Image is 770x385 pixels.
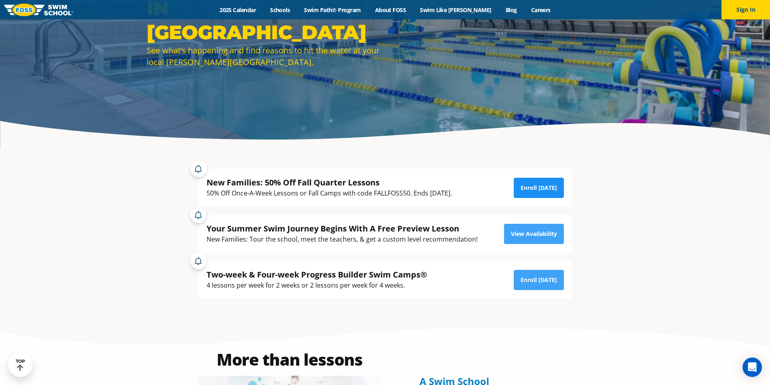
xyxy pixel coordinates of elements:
[498,6,524,14] a: Blog
[207,234,478,245] div: New Families: Tour the school, meet the teachers, & get a custom level recommendation!
[413,6,499,14] a: Swim Like [PERSON_NAME]
[213,6,263,14] a: 2025 Calendar
[207,223,478,234] div: Your Summer Swim Journey Begins With A Free Preview Lesson
[297,6,368,14] a: Swim Path® Program
[207,269,427,280] div: Two-week & Four-week Progress Builder Swim Camps®
[504,224,564,244] a: View Availability
[147,44,381,68] div: See what’s happening and find reasons to hit the water at your local [PERSON_NAME][GEOGRAPHIC_DATA].
[524,6,557,14] a: Careers
[514,178,564,198] a: Enroll [DATE]
[263,6,297,14] a: Schools
[198,351,381,368] h2: More than lessons
[4,4,73,16] img: FOSS Swim School Logo
[743,358,762,377] div: Open Intercom Messenger
[207,280,427,291] div: 4 lessons per week for 2 weeks or 2 lessons per week for 4 weeks.
[207,177,452,188] div: New Families: 50% Off Fall Quarter Lessons
[514,270,564,290] a: Enroll [DATE]
[16,359,25,371] div: TOP
[368,6,413,14] a: About FOSS
[207,188,452,199] div: 50% Off Once-A-Week Lessons or Fall Camps with code FALLFOSS50. Ends [DATE].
